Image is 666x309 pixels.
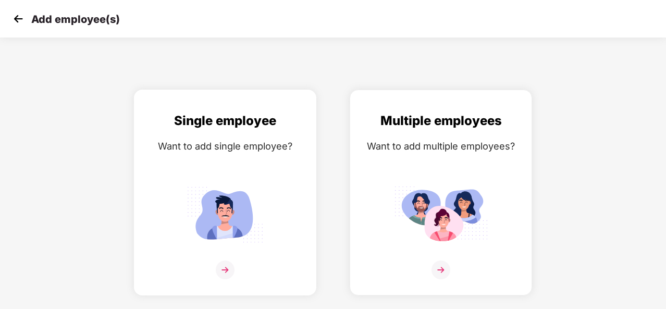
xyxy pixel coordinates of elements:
[10,11,26,27] img: svg+xml;base64,PHN2ZyB4bWxucz0iaHR0cDovL3d3dy53My5vcmcvMjAwMC9zdmciIHdpZHRoPSIzMCIgaGVpZ2h0PSIzMC...
[361,139,521,154] div: Want to add multiple employees?
[145,139,305,154] div: Want to add single employee?
[178,182,272,247] img: svg+xml;base64,PHN2ZyB4bWxucz0iaHR0cDovL3d3dy53My5vcmcvMjAwMC9zdmciIGlkPSJTaW5nbGVfZW1wbG95ZWUiIH...
[394,182,488,247] img: svg+xml;base64,PHN2ZyB4bWxucz0iaHR0cDovL3d3dy53My5vcmcvMjAwMC9zdmciIGlkPSJNdWx0aXBsZV9lbXBsb3llZS...
[431,261,450,279] img: svg+xml;base64,PHN2ZyB4bWxucz0iaHR0cDovL3d3dy53My5vcmcvMjAwMC9zdmciIHdpZHRoPSIzNiIgaGVpZ2h0PSIzNi...
[31,13,120,26] p: Add employee(s)
[216,261,235,279] img: svg+xml;base64,PHN2ZyB4bWxucz0iaHR0cDovL3d3dy53My5vcmcvMjAwMC9zdmciIHdpZHRoPSIzNiIgaGVpZ2h0PSIzNi...
[361,111,521,131] div: Multiple employees
[145,111,305,131] div: Single employee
